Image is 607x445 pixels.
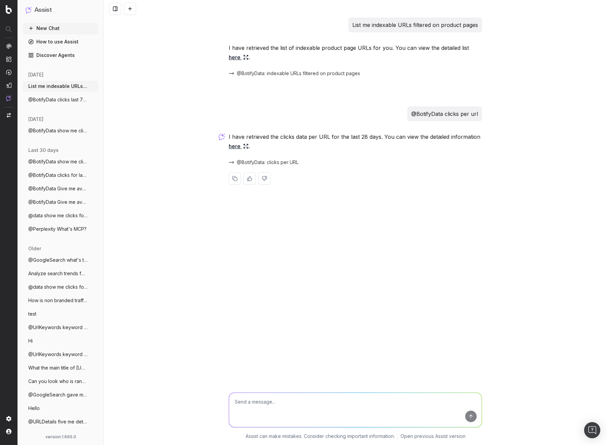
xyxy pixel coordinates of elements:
img: Setting [6,416,11,421]
span: test [28,311,36,317]
img: Assist [6,95,11,101]
button: Hi [23,336,98,346]
button: Assist [26,5,96,15]
span: @UrlKeywords keyword for clothes for htt [28,351,88,358]
span: @BotifyData show me clicks and CTR data [28,158,88,165]
button: @HTML What's the main color in [URL] [23,430,98,441]
span: [DATE] [28,71,43,78]
span: [DATE] [28,116,43,123]
button: @Perplexity What's MCP? [23,224,98,234]
span: @UrlKeywords keyword for clothes for htt [28,324,88,331]
button: List me indexable URLs filtered on produ [23,81,98,92]
span: @Perplexity What's MCP? [28,226,87,232]
img: Intelligence [6,56,11,62]
a: Open previous Assist version [401,433,466,440]
img: My account [6,429,11,434]
span: What the main title of [URL] [28,364,88,371]
span: last 30 days [28,147,59,154]
button: @BotifyData clicks last 7 days [23,94,98,105]
h1: Assist [34,5,52,15]
button: @BotifyData Give me avg links per pagety [23,183,98,194]
img: Analytics [6,43,11,49]
button: @BotifyData: clicks per URL [229,159,307,166]
button: @BotifyData clicks for last 7 days [23,170,98,181]
div: Open Intercom Messenger [584,422,600,438]
span: older [28,245,41,252]
div: version: 1.695.0 [26,434,96,440]
span: @BotifyData Give me avg links per pagety [28,199,88,205]
button: @BotifyData: indexable URLs filtered on product pages [229,70,368,77]
span: @data show me clicks for last 7 days [28,212,88,219]
span: Can you look who is ranking on Google fo [28,378,88,385]
span: @BotifyData clicks for last 7 days [28,172,88,179]
button: What the main title of [URL] [23,362,98,373]
button: @GoogleSearch gave me result for men clo [23,389,98,400]
button: How is non branded traffic trending YoY [23,295,98,306]
a: here [229,141,249,151]
p: I have retrieved the list of indexable product page URLs for you. You can view the detailed list . [229,43,482,62]
p: Assist can make mistakes. Consider checking important information. [246,433,395,440]
button: @BotifyData show me clicks per url [23,125,98,136]
button: Analyze search trends for: MCP [23,268,98,279]
span: @BotifyData show me clicks per url [28,127,88,134]
img: Botify logo [6,5,12,14]
button: @BotifyData Give me avg links per pagety [23,197,98,208]
span: Hello [28,405,40,412]
span: @GoogleSearch what's the answer to the l [28,257,88,263]
button: @GoogleSearch what's the answer to the l [23,255,98,265]
p: List me indexable URLs filtered on product pages [352,20,478,30]
span: How is non branded traffic trending YoY [28,297,88,304]
span: Analyze search trends for: MCP [28,270,88,277]
p: @BotifyData clicks per url [411,109,478,119]
span: @BotifyData: indexable URLs filtered on product pages [237,70,360,77]
span: Hi [28,338,33,344]
button: @data show me clicks for last 7 days [23,210,98,221]
img: Switch project [7,113,11,118]
button: @UrlKeywords keyword for clothes for htt [23,322,98,333]
button: @URLDetails five me details for my homep [23,416,98,427]
button: @data show me clicks for last 7 days [23,282,98,292]
button: New Chat [23,23,98,34]
button: Can you look who is ranking on Google fo [23,376,98,387]
a: How to use Assist [23,36,98,47]
a: here [229,53,249,62]
span: @data show me clicks for last 7 days [28,284,88,290]
button: @BotifyData show me clicks and CTR data [23,156,98,167]
span: @BotifyData Give me avg links per pagety [28,185,88,192]
p: I have retrieved the clicks data per URL for the last 28 days. You can view the detailed informat... [229,132,482,151]
span: @URLDetails five me details for my homep [28,418,88,425]
span: List me indexable URLs filtered on produ [28,83,88,90]
img: Activation [6,69,11,75]
img: Studio [6,83,11,88]
span: @BotifyData: clicks per URL [237,159,298,166]
span: @BotifyData clicks last 7 days [28,96,88,103]
img: Botify assist logo [219,133,225,140]
img: Assist [26,7,32,13]
button: @UrlKeywords keyword for clothes for htt [23,349,98,360]
span: @GoogleSearch gave me result for men clo [28,391,88,398]
button: Hello [23,403,98,414]
a: Discover Agents [23,50,98,61]
button: test [23,309,98,319]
